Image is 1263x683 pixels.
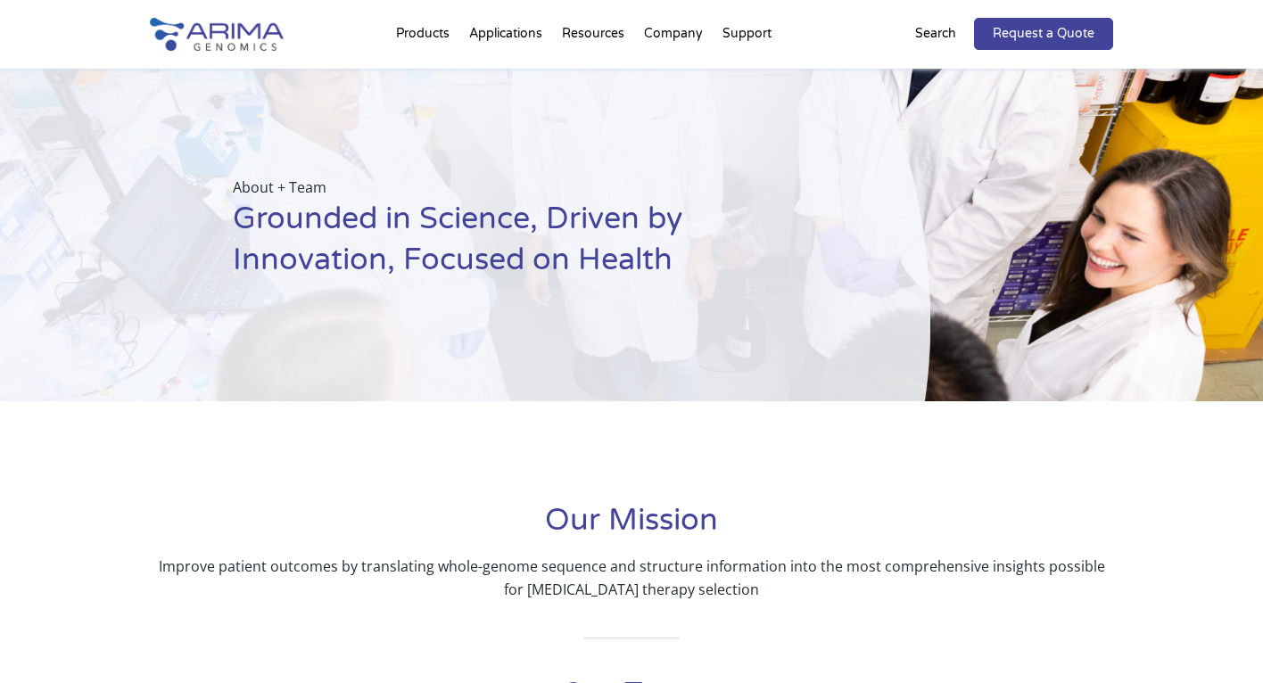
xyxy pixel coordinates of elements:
img: Arima-Genomics-logo [150,18,284,51]
h1: Grounded in Science, Driven by Innovation, Focused on Health [233,199,841,294]
p: About + Team [233,176,841,199]
p: Improve patient outcomes by translating whole-genome sequence and structure information into the ... [150,555,1113,601]
a: Request a Quote [974,18,1113,50]
h1: Our Mission [150,500,1113,555]
p: Search [915,22,956,45]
